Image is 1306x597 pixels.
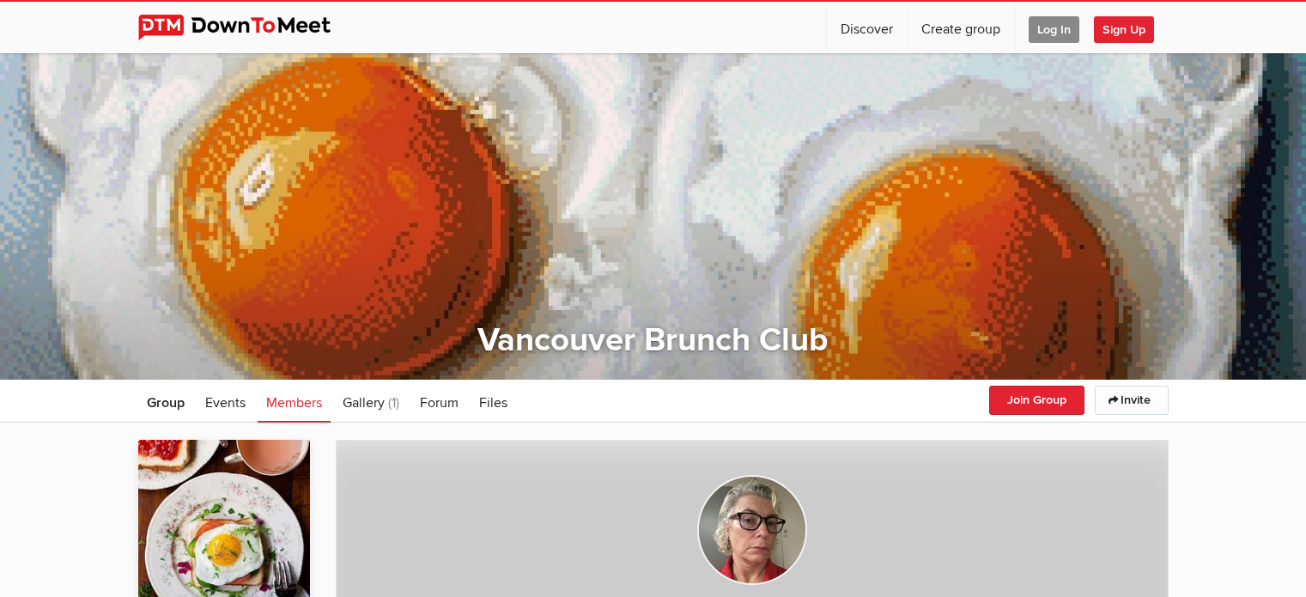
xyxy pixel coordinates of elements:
img: DownToMeet [138,15,357,40]
a: Discover [827,2,907,53]
span: Events [205,394,246,411]
span: Gallery [343,394,385,411]
a: Gallery (1) [334,380,408,423]
span: Members [266,394,322,411]
button: Join Group [989,386,1084,415]
a: Create group [908,2,1014,53]
img: Sandra Gemmell [697,475,807,585]
span: Files [479,394,507,411]
a: Events [197,380,254,423]
span: Forum [420,394,459,411]
span: Group [147,394,185,411]
a: Vancouver Brunch Club [477,320,829,360]
a: Members [258,380,331,423]
a: Forum [411,380,467,423]
a: Files [471,380,516,423]
span: Sign Up [1094,16,1154,43]
a: Log In [1015,2,1093,53]
a: Sign Up [1094,2,1168,53]
span: Log In [1029,16,1079,43]
a: Invite [1095,386,1169,415]
a: Group [138,380,193,423]
span: (1) [388,394,399,411]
